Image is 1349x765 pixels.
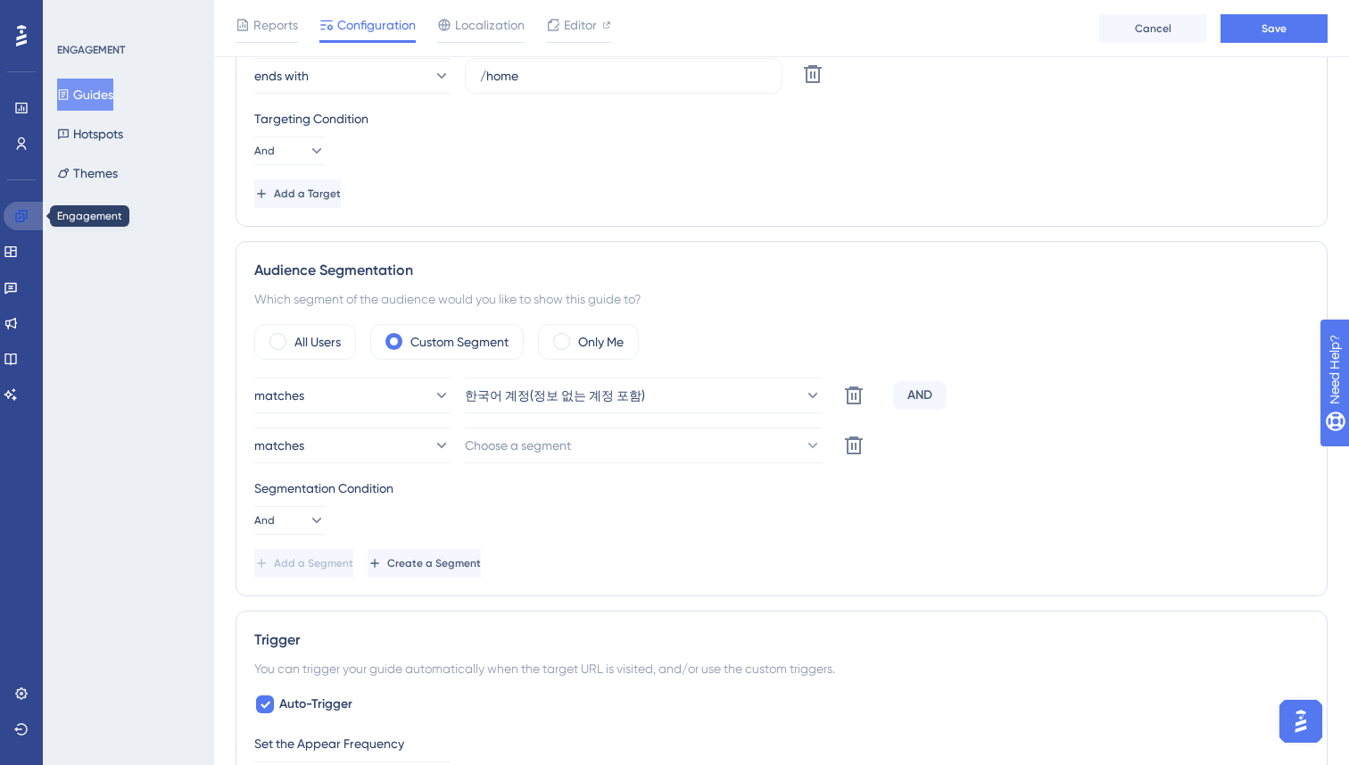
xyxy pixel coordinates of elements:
[254,385,304,406] span: matches
[254,378,451,413] button: matches
[410,331,509,353] label: Custom Segment
[254,629,1309,651] div: Trigger
[254,65,309,87] span: ends with
[1099,14,1206,43] button: Cancel
[465,385,645,406] span: 한국어 계정(정보 없는 계정 포함)
[42,4,112,26] span: Need Help?
[254,144,275,158] span: And
[254,260,1309,281] div: Audience Segmentation
[274,556,353,570] span: Add a Segment
[254,435,304,456] span: matches
[254,513,275,528] span: And
[57,118,123,150] button: Hotspots
[254,179,341,208] button: Add a Target
[57,157,118,189] button: Themes
[279,694,352,715] span: Auto-Trigger
[274,187,341,201] span: Add a Target
[254,288,1309,310] div: Which segment of the audience would you like to show this guide to?
[253,14,298,36] span: Reports
[1135,21,1171,36] span: Cancel
[294,331,341,353] label: All Users
[254,108,1309,129] div: Targeting Condition
[57,43,125,57] div: ENGAGEMENT
[1221,14,1328,43] button: Save
[893,381,947,410] div: AND
[254,137,326,165] button: And
[465,428,822,463] button: Choose a segment
[254,58,451,94] button: ends with
[387,556,481,570] span: Create a Segment
[480,66,767,86] input: yourwebsite.com/path
[254,733,1309,754] div: Set the Appear Frequency
[1274,694,1328,748] iframe: UserGuiding AI Assistant Launcher
[465,378,822,413] button: 한국어 계정(정보 없는 계정 포함)
[465,435,571,456] span: Choose a segment
[254,658,1309,679] div: You can trigger your guide automatically when the target URL is visited, and/or use the custom tr...
[254,506,326,535] button: And
[455,14,525,36] span: Localization
[254,428,451,463] button: matches
[254,478,1309,499] div: Segmentation Condition
[578,331,624,353] label: Only Me
[254,549,353,578] button: Add a Segment
[368,549,481,578] button: Create a Segment
[1262,21,1287,36] span: Save
[337,14,416,36] span: Configuration
[57,79,113,111] button: Guides
[564,14,597,36] span: Editor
